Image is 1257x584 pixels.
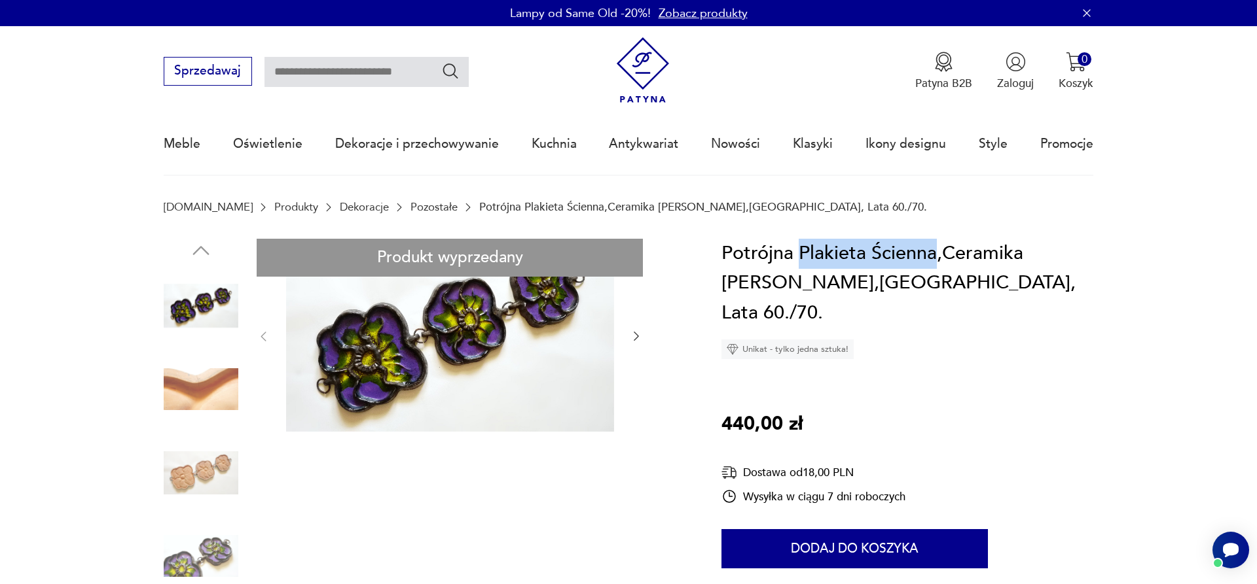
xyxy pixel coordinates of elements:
[532,114,577,174] a: Kuchnia
[915,52,972,91] a: Ikona medaluPatyna B2B
[721,409,803,439] p: 440,00 zł
[721,239,1093,328] h1: Potrójna Plakieta Ścienna,Ceramika [PERSON_NAME],[GEOGRAPHIC_DATA], Lata 60./70.
[979,114,1008,174] a: Style
[865,114,946,174] a: Ikony designu
[934,52,954,72] img: Ikona medalu
[1066,52,1086,72] img: Ikona koszyka
[1040,114,1093,174] a: Promocje
[727,343,738,355] img: Ikona diamentu
[997,52,1034,91] button: Zaloguj
[164,269,238,343] img: Zdjęcie produktu Potrójna Plakieta Ścienna,Ceramika Jan Van Erp,Holandia, Lata 60./70.
[510,5,651,22] p: Lampy od Same Old -20%!
[711,114,760,174] a: Nowości
[610,37,676,103] img: Patyna - sklep z meblami i dekoracjami vintage
[233,114,302,174] a: Oświetlenie
[721,489,905,504] div: Wysyłka w ciągu 7 dni roboczych
[479,201,927,213] p: Potrójna Plakieta Ścienna,Ceramika [PERSON_NAME],[GEOGRAPHIC_DATA], Lata 60./70.
[257,239,643,277] div: Produkt wyprzedany
[164,201,253,213] a: [DOMAIN_NAME]
[1212,532,1249,568] iframe: Smartsupp widget button
[164,436,238,510] img: Zdjęcie produktu Potrójna Plakieta Ścienna,Ceramika Jan Van Erp,Holandia, Lata 60./70.
[1059,76,1093,91] p: Koszyk
[721,339,854,359] div: Unikat - tylko jedna sztuka!
[997,76,1034,91] p: Zaloguj
[1006,52,1026,72] img: Ikonka użytkownika
[1059,52,1093,91] button: 0Koszyk
[164,67,252,77] a: Sprzedawaj
[164,114,200,174] a: Meble
[659,5,748,22] a: Zobacz produkty
[915,52,972,91] button: Patyna B2B
[164,57,252,86] button: Sprzedawaj
[915,76,972,91] p: Patyna B2B
[274,201,318,213] a: Produkty
[1078,52,1091,66] div: 0
[410,201,458,213] a: Pozostałe
[164,352,238,426] img: Zdjęcie produktu Potrójna Plakieta Ścienna,Ceramika Jan Van Erp,Holandia, Lata 60./70.
[793,114,833,174] a: Klasyki
[721,464,737,481] img: Ikona dostawy
[441,61,460,80] button: Szukaj
[286,239,614,432] img: Zdjęcie produktu Potrójna Plakieta Ścienna,Ceramika Jan Van Erp,Holandia, Lata 60./70.
[609,114,678,174] a: Antykwariat
[721,529,988,568] button: Dodaj do koszyka
[721,464,905,481] div: Dostawa od 18,00 PLN
[340,201,389,213] a: Dekoracje
[335,114,499,174] a: Dekoracje i przechowywanie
